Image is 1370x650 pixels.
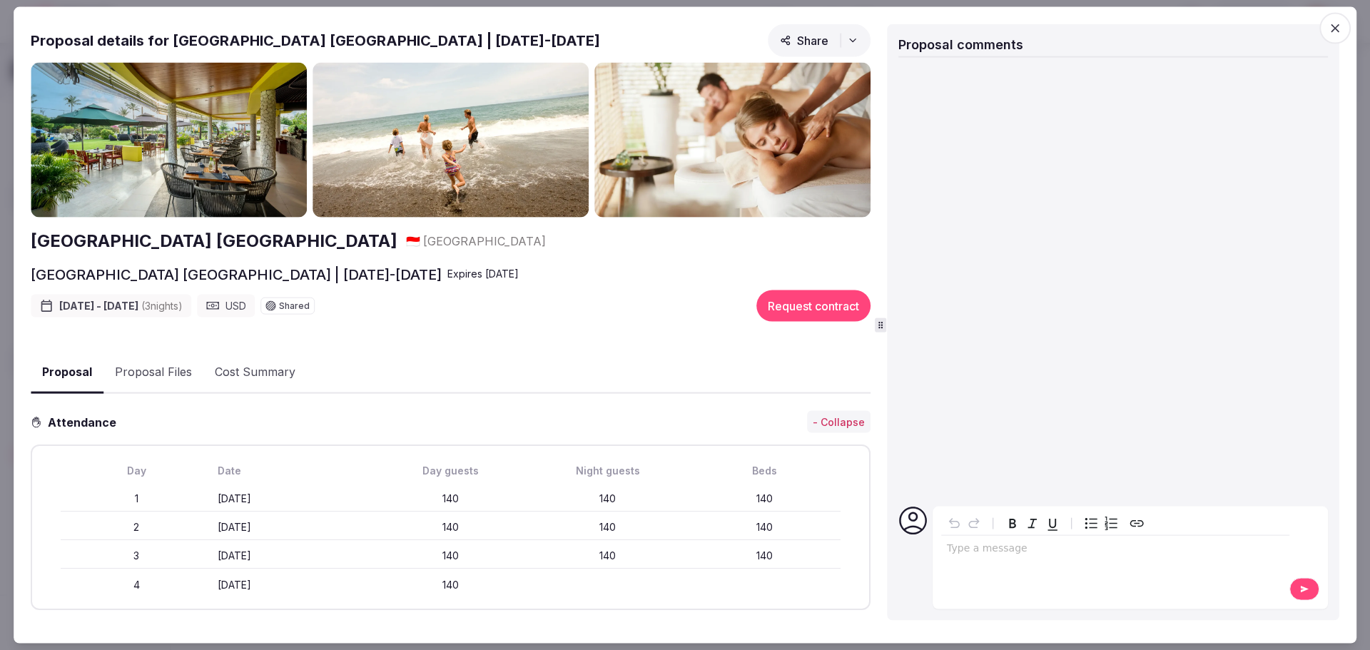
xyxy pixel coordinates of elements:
[1081,514,1101,534] button: Bulleted list
[203,352,307,393] button: Cost Summary
[61,520,212,534] div: 2
[59,299,183,313] span: [DATE] - [DATE]
[768,24,871,56] button: Share
[1003,514,1023,534] button: Bold
[898,36,1023,51] span: Proposal comments
[141,300,183,312] span: ( 3 night s )
[532,549,684,563] div: 140
[218,463,369,477] div: Date
[61,577,212,591] div: 4
[31,62,307,218] img: Gallery photo 1
[780,33,828,47] span: Share
[375,577,527,591] div: 140
[375,492,527,506] div: 140
[279,301,310,310] span: Shared
[31,264,442,284] h2: [GEOGRAPHIC_DATA] [GEOGRAPHIC_DATA] | [DATE]-[DATE]
[1101,514,1121,534] button: Numbered list
[941,536,1289,564] div: editable markdown
[1023,514,1042,534] button: Italic
[689,549,841,563] div: 140
[756,290,871,321] button: Request contract
[103,352,203,393] button: Proposal Files
[61,492,212,506] div: 1
[313,62,589,218] img: Gallery photo 2
[218,549,369,563] div: [DATE]
[375,549,527,563] div: 140
[689,492,841,506] div: 140
[1127,514,1147,534] button: Create link
[689,520,841,534] div: 140
[218,520,369,534] div: [DATE]
[423,233,546,248] span: [GEOGRAPHIC_DATA]
[594,62,871,218] img: Gallery photo 3
[689,463,841,477] div: Beds
[31,229,397,253] a: [GEOGRAPHIC_DATA] [GEOGRAPHIC_DATA]
[1042,514,1062,534] button: Underline
[532,463,684,477] div: Night guests
[532,492,684,506] div: 140
[406,233,420,248] button: 🇮🇩
[31,30,600,50] h2: Proposal details for [GEOGRAPHIC_DATA] [GEOGRAPHIC_DATA] | [DATE]-[DATE]
[61,549,212,563] div: 3
[807,410,871,433] button: - Collapse
[197,294,255,317] div: USD
[218,577,369,591] div: [DATE]
[31,351,103,393] button: Proposal
[218,492,369,506] div: [DATE]
[42,413,128,430] h3: Attendance
[532,520,684,534] div: 140
[1081,514,1121,534] div: toggle group
[61,463,212,477] div: Day
[447,267,519,281] div: Expire s [DATE]
[375,520,527,534] div: 140
[375,463,527,477] div: Day guests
